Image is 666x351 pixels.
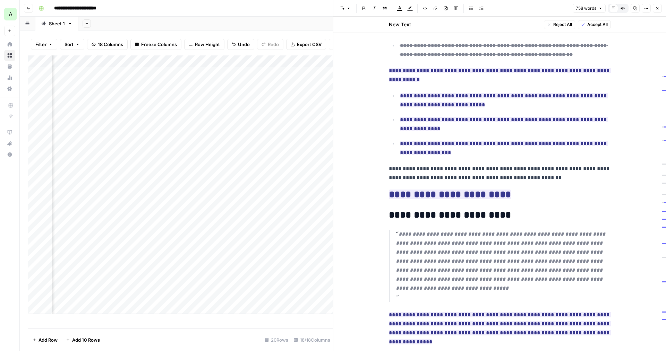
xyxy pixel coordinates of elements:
span: Sort [65,41,74,48]
button: Undo [227,39,254,50]
span: A [9,10,12,18]
button: 758 words [573,4,606,13]
a: Home [4,39,15,50]
span: Accept All [587,21,608,28]
button: Add Row [28,334,62,345]
div: 20 Rows [262,334,291,345]
button: Freeze Columns [130,39,181,50]
span: Undo [238,41,250,48]
a: Settings [4,83,15,94]
span: Add Row [39,336,58,343]
a: Your Data [4,61,15,72]
span: Export CSV [297,41,322,48]
span: Filter [35,41,46,48]
a: Sheet 1 [35,17,78,30]
a: Browse [4,50,15,61]
button: Filter [31,39,57,50]
span: Freeze Columns [141,41,177,48]
span: Reject All [553,21,572,28]
a: AirOps Academy [4,127,15,138]
button: Sort [60,39,84,50]
a: Usage [4,72,15,83]
span: 18 Columns [98,41,123,48]
div: Sheet 1 [49,20,65,27]
span: Row Height [195,41,220,48]
button: Help + Support [4,149,15,160]
div: What's new? [5,138,15,149]
span: Redo [268,41,279,48]
div: 18/18 Columns [291,334,333,345]
h2: New Text [389,21,411,28]
button: 18 Columns [87,39,128,50]
button: Redo [257,39,283,50]
button: Row Height [184,39,224,50]
button: Accept All [578,20,611,29]
span: Add 10 Rows [72,336,100,343]
span: 758 words [576,5,596,11]
button: Workspace: Advance Local [4,6,15,23]
button: Reject All [544,20,575,29]
button: What's new? [4,138,15,149]
button: Export CSV [286,39,326,50]
button: Add 10 Rows [62,334,104,345]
